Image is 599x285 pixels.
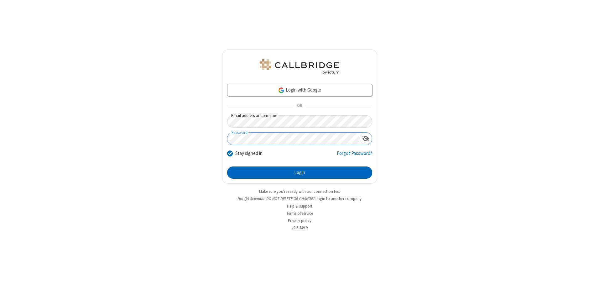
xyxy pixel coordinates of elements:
a: Login with Google [227,84,372,96]
a: Help & support [287,203,312,209]
a: Forgot Password? [337,150,372,162]
button: Login to another company [315,196,362,202]
input: Email address or username [227,115,372,128]
li: Not QA Selenium DO NOT DELETE OR CHANGE? [222,196,377,202]
button: Login [227,166,372,179]
a: Terms of service [286,211,313,216]
img: google-icon.png [278,87,285,94]
img: QA Selenium DO NOT DELETE OR CHANGE [259,59,340,74]
a: Make sure you're ready with our connection test [259,189,340,194]
iframe: Chat [583,269,594,281]
li: v2.6.349.9 [222,225,377,231]
div: Show password [360,133,372,144]
label: Stay signed in [235,150,263,157]
input: Password [227,133,360,145]
a: Privacy policy [288,218,311,223]
span: OR [294,102,305,110]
